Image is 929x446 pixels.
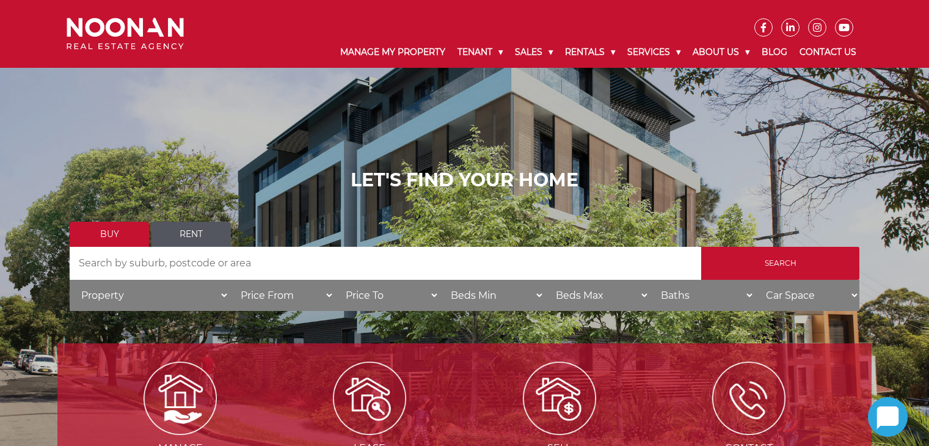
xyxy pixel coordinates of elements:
[712,362,785,435] img: ICONS
[621,37,687,68] a: Services
[509,37,559,68] a: Sales
[70,247,701,280] input: Search by suburb, postcode or area
[70,222,149,247] a: Buy
[793,37,862,68] a: Contact Us
[687,37,756,68] a: About Us
[67,18,184,50] img: Noonan Real Estate Agency
[523,362,596,435] img: Sell my property
[334,37,451,68] a: Manage My Property
[451,37,509,68] a: Tenant
[559,37,621,68] a: Rentals
[70,169,859,191] h1: LET'S FIND YOUR HOME
[756,37,793,68] a: Blog
[151,222,231,247] a: Rent
[144,362,217,435] img: Manage my Property
[333,362,406,435] img: Lease my property
[701,247,859,280] input: Search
